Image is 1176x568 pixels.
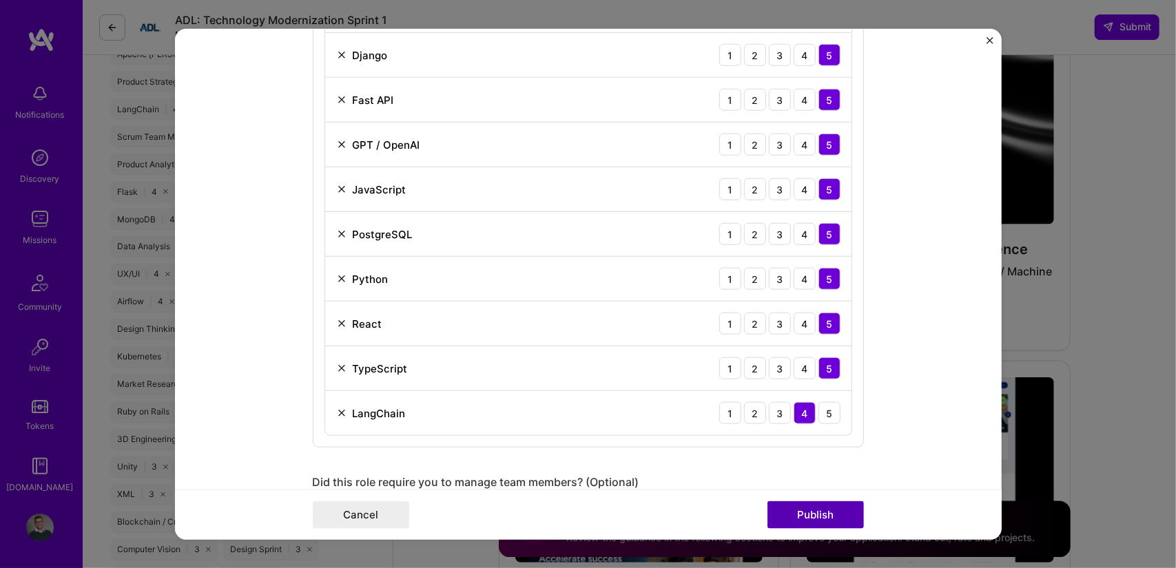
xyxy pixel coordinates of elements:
[313,501,409,529] button: Cancel
[818,313,840,335] div: 5
[336,363,347,374] img: Remove
[353,182,406,197] div: JavaScript
[794,223,816,245] div: 4
[769,268,791,290] div: 3
[744,313,766,335] div: 2
[794,313,816,335] div: 4
[719,89,741,111] div: 1
[353,406,406,421] div: LangChain
[794,134,816,156] div: 4
[336,50,347,61] img: Remove
[719,44,741,66] div: 1
[744,402,766,424] div: 2
[769,357,791,379] div: 3
[719,268,741,290] div: 1
[769,402,791,424] div: 3
[336,184,347,195] img: Remove
[719,134,741,156] div: 1
[818,402,840,424] div: 5
[719,357,741,379] div: 1
[818,178,840,200] div: 5
[744,89,766,111] div: 2
[794,44,816,66] div: 4
[744,268,766,290] div: 2
[818,134,840,156] div: 5
[769,44,791,66] div: 3
[353,93,394,107] div: Fast API
[794,178,816,200] div: 4
[719,402,741,424] div: 1
[336,139,347,150] img: Remove
[794,268,816,290] div: 4
[769,89,791,111] div: 3
[818,268,840,290] div: 5
[353,48,388,63] div: Django
[744,357,766,379] div: 2
[719,223,741,245] div: 1
[313,475,864,490] div: Did this role require you to manage team members? (Optional)
[336,408,347,419] img: Remove
[769,313,791,335] div: 3
[769,178,791,200] div: 3
[744,223,766,245] div: 2
[818,89,840,111] div: 5
[794,89,816,111] div: 4
[336,273,347,284] img: Remove
[744,44,766,66] div: 2
[336,94,347,105] img: Remove
[353,227,413,242] div: PostgreSQL
[818,223,840,245] div: 5
[794,402,816,424] div: 4
[767,501,864,529] button: Publish
[353,361,408,376] div: TypeScript
[818,357,840,379] div: 5
[987,36,993,51] button: Close
[719,313,741,335] div: 1
[336,318,347,329] img: Remove
[818,44,840,66] div: 5
[719,178,741,200] div: 1
[353,317,382,331] div: React
[353,138,420,152] div: GPT / OpenAI
[744,178,766,200] div: 2
[353,272,389,286] div: Python
[769,223,791,245] div: 3
[794,357,816,379] div: 4
[744,134,766,156] div: 2
[769,134,791,156] div: 3
[336,229,347,240] img: Remove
